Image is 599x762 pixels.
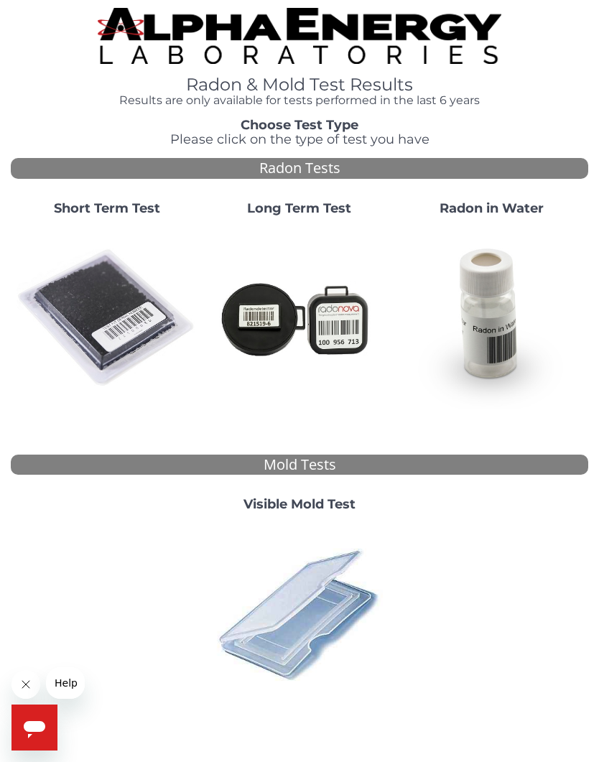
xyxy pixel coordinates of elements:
[247,200,351,216] strong: Long Term Test
[401,228,582,409] img: RadoninWater.jpg
[170,131,429,147] span: Please click on the type of test you have
[209,524,390,705] img: PI42764010.jpg
[98,94,502,107] h4: Results are only available for tests performed in the last 6 years
[440,200,544,216] strong: Radon in Water
[243,496,356,512] strong: Visible Mold Test
[11,158,588,179] div: Radon Tests
[46,667,85,699] iframe: Message from company
[11,670,40,699] iframe: Close message
[54,200,160,216] strong: Short Term Test
[209,228,390,409] img: Radtrak2vsRadtrak3.jpg
[17,228,198,409] img: ShortTerm.jpg
[98,8,502,64] img: TightCrop.jpg
[11,705,57,751] iframe: Button to launch messaging window
[98,75,502,94] h1: Radon & Mold Test Results
[11,455,588,475] div: Mold Tests
[241,117,358,133] strong: Choose Test Type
